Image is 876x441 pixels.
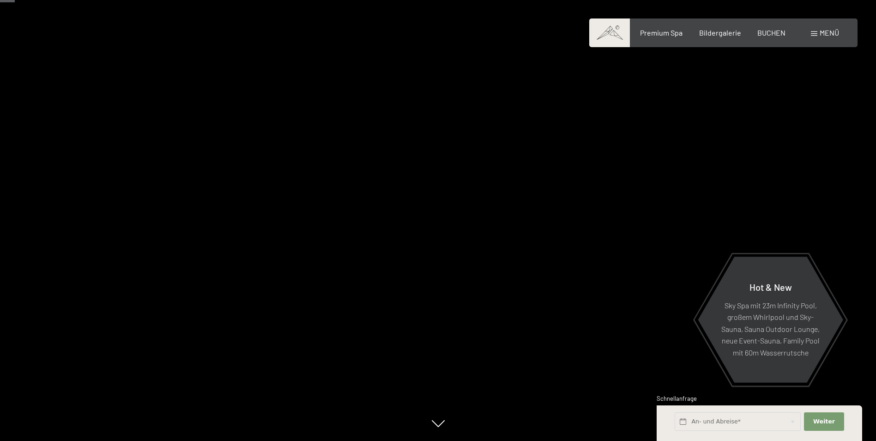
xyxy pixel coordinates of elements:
[757,28,785,37] a: BUCHEN
[749,281,792,292] span: Hot & New
[820,28,839,37] span: Menü
[697,256,844,383] a: Hot & New Sky Spa mit 23m Infinity Pool, großem Whirlpool und Sky-Sauna, Sauna Outdoor Lounge, ne...
[699,28,741,37] a: Bildergalerie
[813,417,835,426] span: Weiter
[804,412,844,431] button: Weiter
[657,395,697,402] span: Schnellanfrage
[640,28,683,37] a: Premium Spa
[720,299,821,358] p: Sky Spa mit 23m Infinity Pool, großem Whirlpool und Sky-Sauna, Sauna Outdoor Lounge, neue Event-S...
